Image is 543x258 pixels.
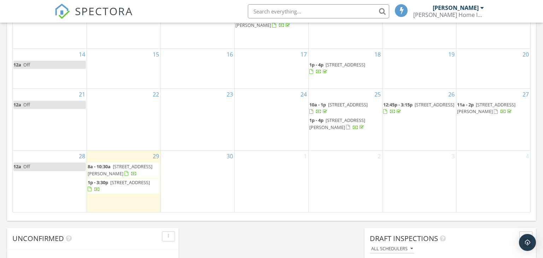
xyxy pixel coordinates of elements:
[309,117,365,130] span: [STREET_ADDRESS][PERSON_NAME]
[457,101,530,116] a: 11a - 2p [STREET_ADDRESS][PERSON_NAME]
[87,48,160,88] td: Go to September 15, 2025
[456,151,530,212] td: Go to October 4, 2025
[234,48,308,88] td: Go to September 17, 2025
[309,117,365,130] a: 1p - 4p [STREET_ADDRESS][PERSON_NAME]
[383,88,456,150] td: Go to September 26, 2025
[328,101,368,108] span: [STREET_ADDRESS]
[383,101,455,116] a: 12:45p - 3:15p [STREET_ADDRESS]
[151,49,160,60] a: Go to September 15, 2025
[23,61,30,68] span: Off
[433,4,479,11] div: [PERSON_NAME]
[447,89,456,100] a: Go to September 26, 2025
[309,151,383,212] td: Go to October 2, 2025
[151,151,160,162] a: Go to September 29, 2025
[309,101,381,116] a: 10a - 1p [STREET_ADDRESS]
[75,4,133,18] span: SPECTORA
[77,151,87,162] a: Go to September 28, 2025
[521,89,530,100] a: Go to September 27, 2025
[383,101,413,108] span: 12:45p - 3:15p
[54,4,70,19] img: The Best Home Inspection Software - Spectora
[524,151,530,162] a: Go to October 4, 2025
[309,48,383,88] td: Go to September 18, 2025
[309,101,368,115] a: 10a - 1p [STREET_ADDRESS]
[519,234,536,251] div: Open Intercom Messenger
[151,89,160,100] a: Go to September 22, 2025
[225,151,234,162] a: Go to September 30, 2025
[450,151,456,162] a: Go to October 3, 2025
[225,49,234,60] a: Go to September 16, 2025
[457,101,515,115] a: 11a - 2p [STREET_ADDRESS][PERSON_NAME]
[326,61,365,68] span: [STREET_ADDRESS]
[309,117,323,123] span: 1p - 4p
[88,179,108,186] span: 1p - 3:30p
[110,179,150,186] span: [STREET_ADDRESS]
[248,4,389,18] input: Search everything...
[309,61,381,76] a: 1p - 4p [STREET_ADDRESS]
[383,48,456,88] td: Go to September 19, 2025
[160,88,234,150] td: Go to September 23, 2025
[77,49,87,60] a: Go to September 14, 2025
[415,101,454,108] span: [STREET_ADDRESS]
[302,151,308,162] a: Go to October 1, 2025
[88,163,152,176] a: 8a - 10:30a [STREET_ADDRESS][PERSON_NAME]
[457,101,474,108] span: 11a - 2p
[370,244,414,254] button: All schedulers
[383,151,456,212] td: Go to October 3, 2025
[376,151,382,162] a: Go to October 2, 2025
[309,101,326,108] span: 10a - 1p
[23,101,30,108] span: Off
[225,89,234,100] a: Go to September 23, 2025
[383,101,454,115] a: 12:45p - 3:15p [STREET_ADDRESS]
[13,48,87,88] td: Go to September 14, 2025
[77,89,87,100] a: Go to September 21, 2025
[371,246,413,251] div: All schedulers
[88,178,160,194] a: 1p - 3:30p [STREET_ADDRESS]
[13,151,87,212] td: Go to September 28, 2025
[88,163,111,170] span: 8a - 10:30a
[87,88,160,150] td: Go to September 22, 2025
[88,179,150,192] a: 1p - 3:30p [STREET_ADDRESS]
[87,151,160,212] td: Go to September 29, 2025
[457,101,515,115] span: [STREET_ADDRESS][PERSON_NAME]
[88,163,152,176] span: [STREET_ADDRESS][PERSON_NAME]
[160,48,234,88] td: Go to September 16, 2025
[88,163,160,178] a: 8a - 10:30a [STREET_ADDRESS][PERSON_NAME]
[234,151,308,212] td: Go to October 1, 2025
[309,61,323,68] span: 1p - 4p
[13,88,87,150] td: Go to September 21, 2025
[373,89,382,100] a: Go to September 25, 2025
[12,234,64,243] span: Unconfirmed
[521,49,530,60] a: Go to September 20, 2025
[299,89,308,100] a: Go to September 24, 2025
[370,234,438,243] span: Draft Inspections
[13,101,21,108] span: 12a
[13,61,21,68] span: 12a
[309,61,365,75] a: 1p - 4p [STREET_ADDRESS]
[456,88,530,150] td: Go to September 27, 2025
[456,48,530,88] td: Go to September 20, 2025
[447,49,456,60] a: Go to September 19, 2025
[160,151,234,212] td: Go to September 30, 2025
[13,163,21,170] span: 12a
[309,88,383,150] td: Go to September 25, 2025
[373,49,382,60] a: Go to September 18, 2025
[54,10,133,24] a: SPECTORA
[23,163,30,170] span: Off
[234,88,308,150] td: Go to September 24, 2025
[413,11,484,18] div: Francis Home Inspections,PLLC TREC #24926
[309,116,381,131] a: 1p - 4p [STREET_ADDRESS][PERSON_NAME]
[299,49,308,60] a: Go to September 17, 2025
